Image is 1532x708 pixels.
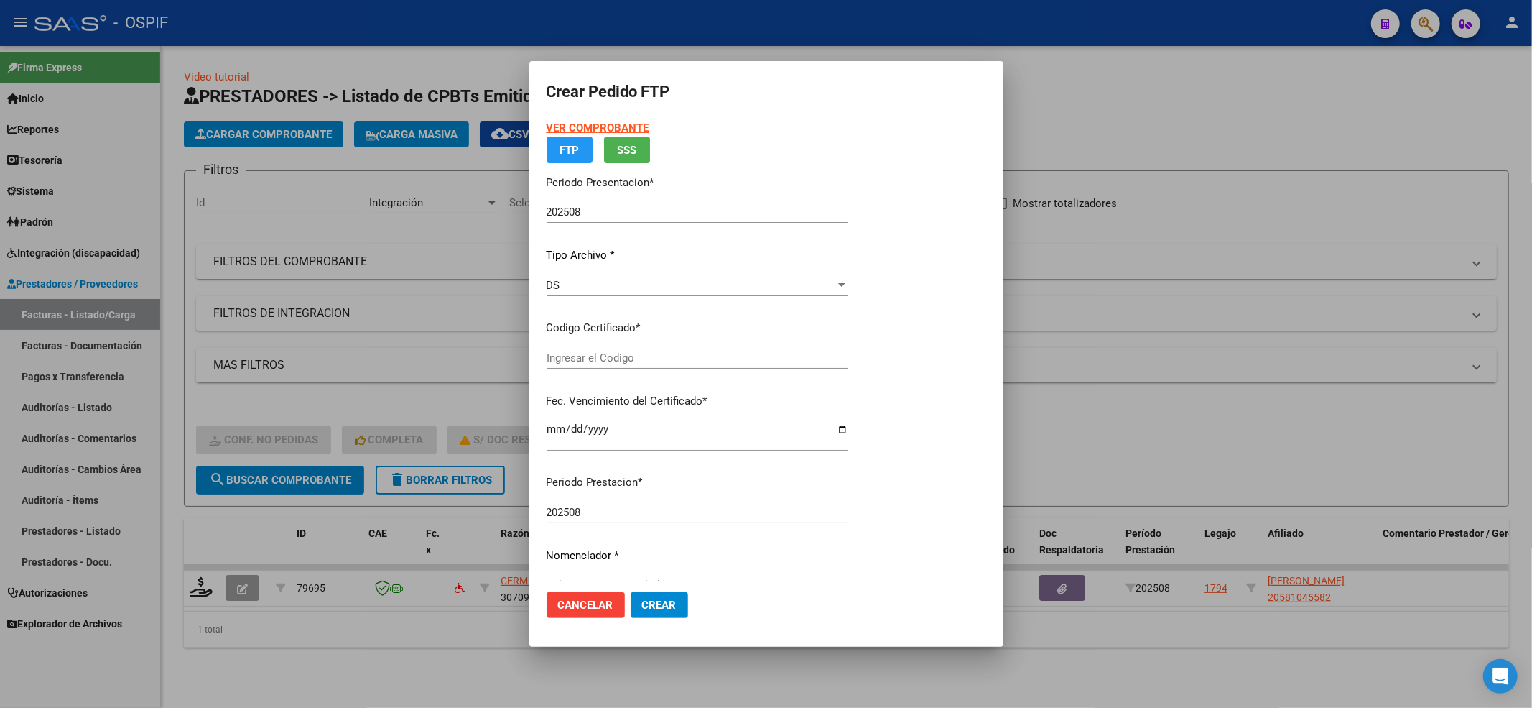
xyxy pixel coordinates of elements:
p: Tipo Archivo * [547,247,848,264]
div: Open Intercom Messenger [1483,659,1518,694]
span: SSS [617,144,636,157]
button: Crear [631,592,688,618]
span: Seleccionar nomenclador [547,579,835,592]
p: Codigo Certificado [547,320,848,336]
button: Cancelar [547,592,625,618]
span: FTP [560,144,579,157]
p: Periodo Prestacion [547,474,848,491]
span: DS [547,279,560,292]
button: FTP [547,137,593,163]
p: Fec. Vencimiento del Certificado [547,393,848,410]
button: SSS [604,137,650,163]
h2: Crear Pedido FTP [547,78,986,106]
a: VER COMPROBANTE [547,121,649,134]
span: Crear [642,599,677,612]
p: Nomenclador * [547,548,848,564]
span: Cancelar [558,599,613,612]
p: Periodo Presentacion [547,175,848,191]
